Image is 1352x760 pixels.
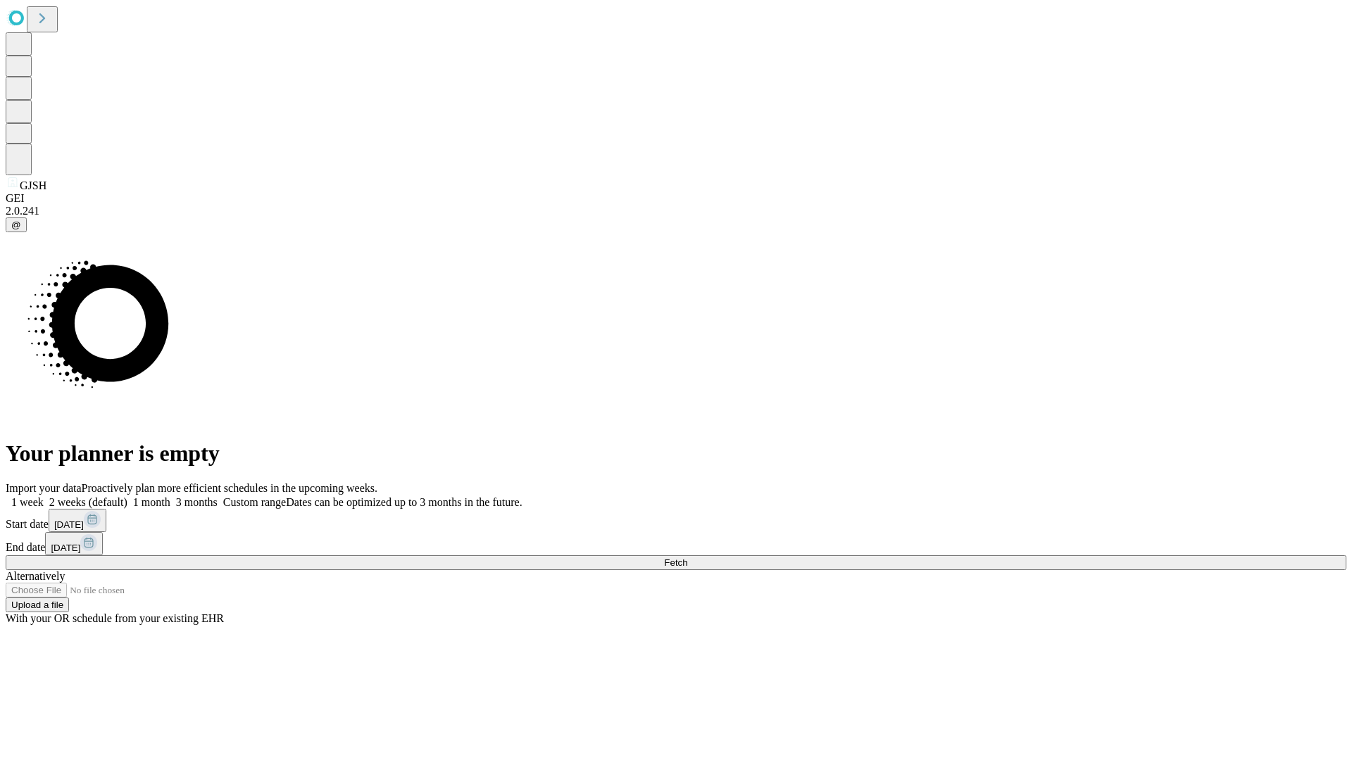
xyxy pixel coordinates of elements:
div: End date [6,532,1346,555]
button: Upload a file [6,597,69,612]
span: Custom range [223,496,286,508]
div: GEI [6,192,1346,205]
div: Start date [6,509,1346,532]
span: 1 week [11,496,44,508]
span: 1 month [133,496,170,508]
span: @ [11,220,21,230]
button: @ [6,217,27,232]
span: Proactively plan more efficient schedules in the upcoming weeks. [82,482,377,494]
span: [DATE] [51,543,80,553]
span: GJSH [20,179,46,191]
span: 2 weeks (default) [49,496,127,508]
h1: Your planner is empty [6,441,1346,467]
span: Alternatively [6,570,65,582]
span: 3 months [176,496,218,508]
span: [DATE] [54,519,84,530]
span: Import your data [6,482,82,494]
button: [DATE] [49,509,106,532]
span: Fetch [664,557,687,568]
span: With your OR schedule from your existing EHR [6,612,224,624]
button: [DATE] [45,532,103,555]
button: Fetch [6,555,1346,570]
span: Dates can be optimized up to 3 months in the future. [286,496,522,508]
div: 2.0.241 [6,205,1346,217]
